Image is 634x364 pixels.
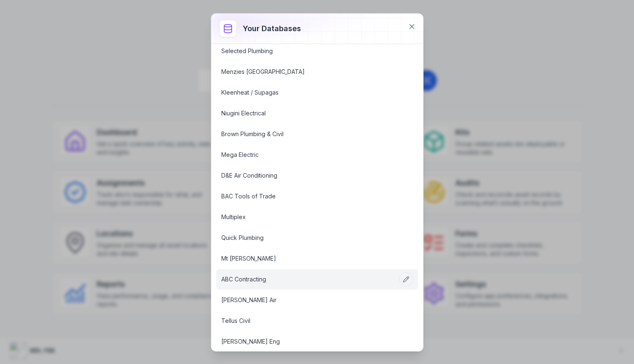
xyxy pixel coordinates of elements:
[221,47,393,55] a: Selected Plumbing
[221,337,393,346] a: [PERSON_NAME] Eng
[221,192,393,200] a: BAC Tools of Trade
[221,109,393,117] a: Niugini Electrical
[221,88,393,97] a: Kleenheat / Supagas
[243,23,301,34] h3: Your databases
[221,254,393,263] a: Mt [PERSON_NAME]
[221,68,393,76] a: Menzies [GEOGRAPHIC_DATA]
[221,151,393,159] a: Mega Electric
[221,275,393,283] a: ABC Contracting
[221,296,393,304] a: [PERSON_NAME] Air
[221,171,393,180] a: D&E Air Conditioning
[221,130,393,138] a: Brown Plumbing & Civil
[221,234,393,242] a: Quick Plumbing
[221,213,393,221] a: Multiplex
[221,317,393,325] a: Tellus Civil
